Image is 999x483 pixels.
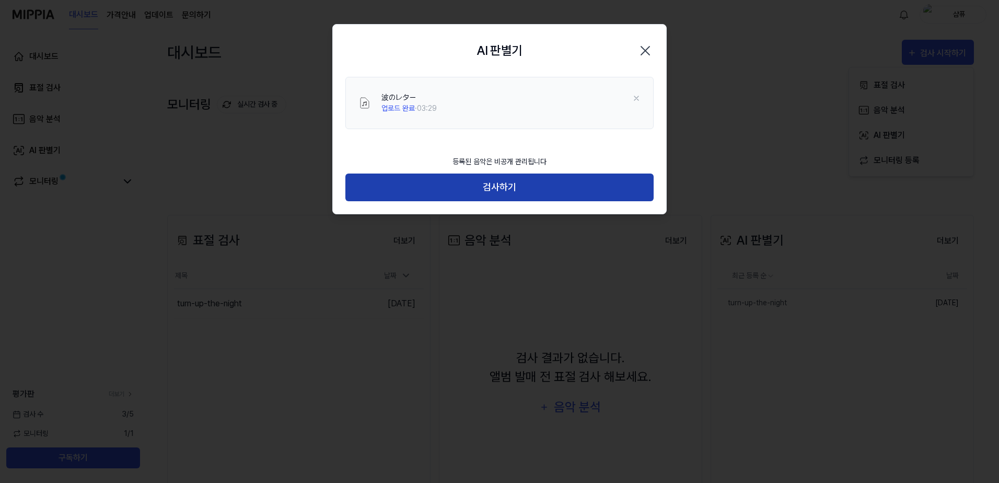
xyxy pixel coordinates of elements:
h2: AI 판별기 [477,41,522,60]
button: 검사하기 [345,174,654,201]
span: 업로드 완료 [381,104,415,112]
div: · 03:29 [381,103,437,114]
div: 등록된 음악은 비공개 관리됩니다 [446,150,553,174]
div: 波のレター [381,92,437,103]
img: File Select [358,97,371,109]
